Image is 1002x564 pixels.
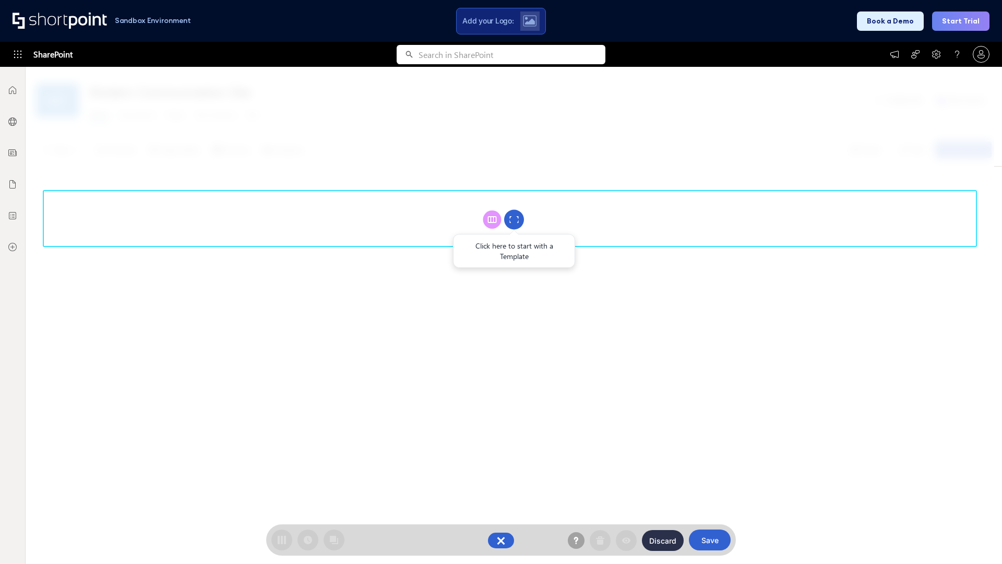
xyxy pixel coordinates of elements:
[642,530,684,551] button: Discard
[932,11,989,31] button: Start Trial
[523,15,536,27] img: Upload logo
[115,18,191,23] h1: Sandbox Environment
[462,16,514,26] span: Add your Logo:
[814,443,1002,564] iframe: Chat Widget
[419,45,605,64] input: Search in SharePoint
[33,42,73,67] span: SharePoint
[689,530,731,550] button: Save
[857,11,924,31] button: Book a Demo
